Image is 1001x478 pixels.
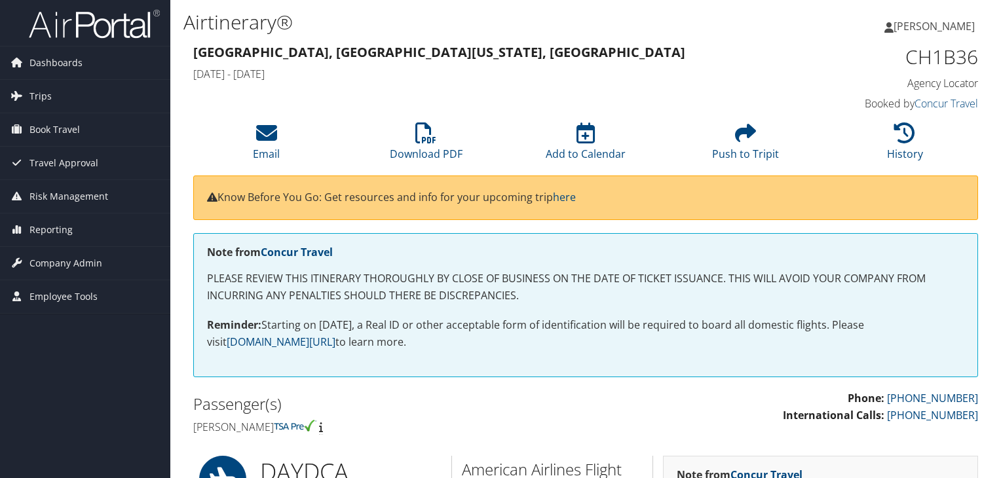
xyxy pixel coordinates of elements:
[797,43,978,71] h1: CH1B36
[915,96,978,111] a: Concur Travel
[848,391,884,405] strong: Phone:
[783,408,884,422] strong: International Calls:
[183,9,720,36] h1: Airtinerary®
[887,391,978,405] a: [PHONE_NUMBER]
[887,408,978,422] a: [PHONE_NUMBER]
[712,130,779,161] a: Push to Tripit
[29,180,108,213] span: Risk Management
[261,245,333,259] a: Concur Travel
[193,420,576,434] h4: [PERSON_NAME]
[29,9,160,39] img: airportal-logo.png
[29,80,52,113] span: Trips
[193,393,576,415] h2: Passenger(s)
[29,280,98,313] span: Employee Tools
[207,270,964,304] p: PLEASE REVIEW THIS ITINERARY THOROUGHLY BY CLOSE OF BUSINESS ON THE DATE OF TICKET ISSUANCE. THIS...
[207,317,964,350] p: Starting on [DATE], a Real ID or other acceptable form of identification will be required to boar...
[207,318,261,332] strong: Reminder:
[193,43,685,61] strong: [GEOGRAPHIC_DATA], [GEOGRAPHIC_DATA] [US_STATE], [GEOGRAPHIC_DATA]
[29,113,80,146] span: Book Travel
[29,213,73,246] span: Reporting
[553,190,576,204] a: here
[797,96,978,111] h4: Booked by
[193,67,777,81] h4: [DATE] - [DATE]
[227,335,335,349] a: [DOMAIN_NAME][URL]
[29,247,102,280] span: Company Admin
[207,189,964,206] p: Know Before You Go: Get resources and info for your upcoming trip
[29,46,83,79] span: Dashboards
[894,19,975,33] span: [PERSON_NAME]
[207,245,333,259] strong: Note from
[390,130,463,161] a: Download PDF
[546,130,626,161] a: Add to Calendar
[29,147,98,179] span: Travel Approval
[253,130,280,161] a: Email
[797,76,978,90] h4: Agency Locator
[274,420,316,432] img: tsa-precheck.png
[887,130,923,161] a: History
[884,7,988,46] a: [PERSON_NAME]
